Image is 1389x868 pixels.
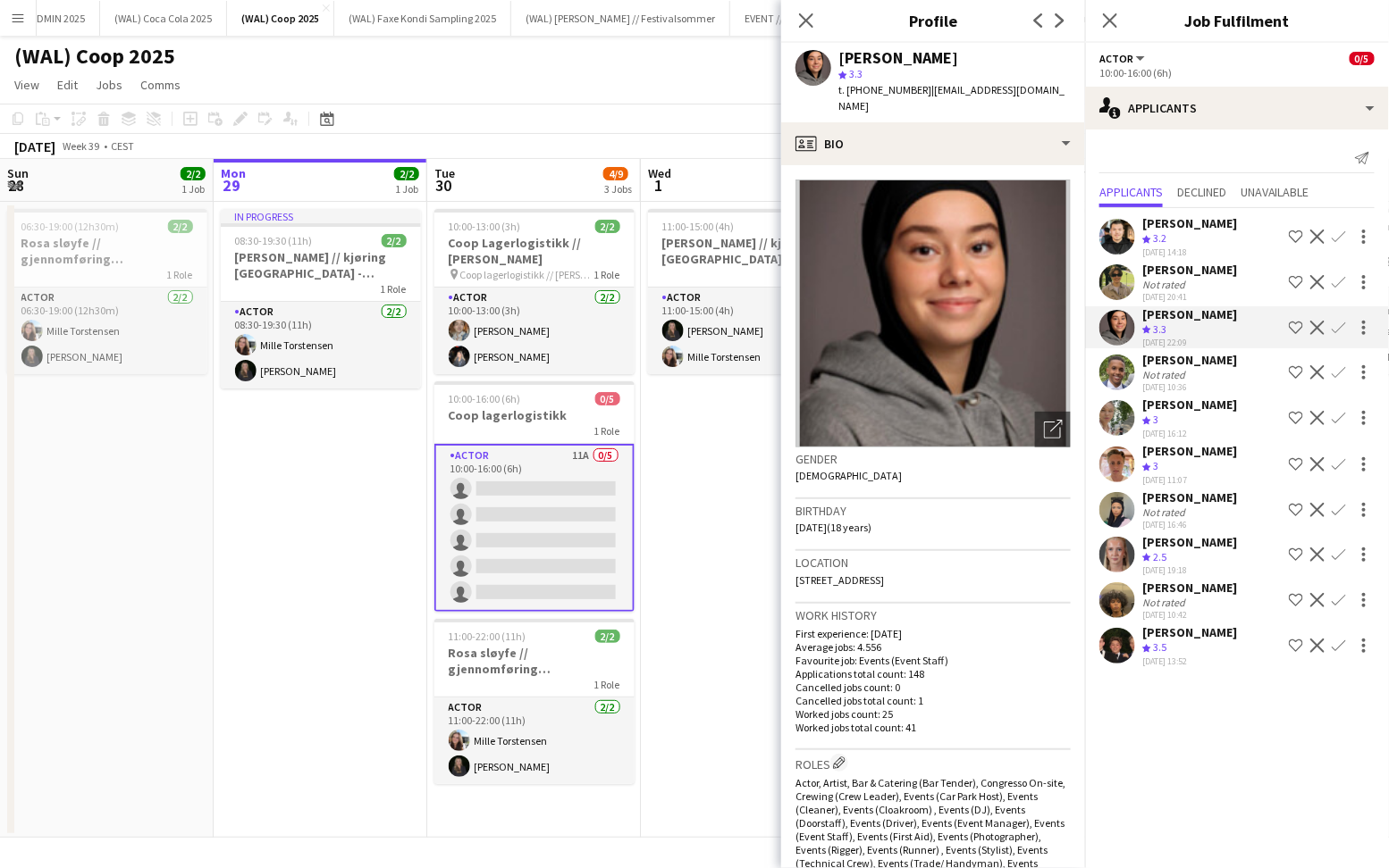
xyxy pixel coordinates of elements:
[434,407,635,423] h3: Coop lagerlogistikk
[1153,413,1158,426] span: 3
[1142,278,1189,291] div: Not rated
[434,619,635,784] div: 11:00-22:00 (11h)2/2Rosa sløyfe // gjennomføring [GEOGRAPHIC_DATA]1 RoleActor2/211:00-22:00 (11h)...
[235,234,313,247] span: 08:30-19:30 (11h)
[1142,291,1237,303] div: [DATE] 20:41
[14,77,39,93] span: View
[604,182,632,196] div: 3 Jobs
[221,209,421,223] div: In progress
[796,654,1071,667] p: Favourite job: Events (Event Staff)
[140,77,181,93] span: Comms
[59,139,104,153] span: Week 39
[218,175,246,196] span: 29
[1153,231,1166,245] span: 3.2
[796,680,1071,694] p: Cancelled jobs count: 0
[730,1,855,36] button: EVENT // Atea // TP2B
[1142,580,1237,596] div: [PERSON_NAME]
[434,288,635,374] app-card-role: Actor2/210:00-13:00 (3h)[PERSON_NAME][PERSON_NAME]
[1142,306,1237,322] div: [PERSON_NAME]
[394,167,419,180] span: 2/2
[1142,396,1237,413] div: [PERSON_NAME]
[645,175,671,196] span: 1
[595,630,620,643] span: 2/2
[796,627,1071,640] p: First experience: [DATE]
[460,268,594,281] span: Coop lagerlogistikk // [PERSON_NAME]
[796,754,1071,772] h3: Roles
[1099,52,1133,65] span: Actor
[594,424,620,438] span: 1 Role
[7,288,207,374] app-card-role: Actor2/206:30-19:00 (12h30m)Mille Torstensen[PERSON_NAME]
[1099,52,1148,65] button: Actor
[595,392,620,405] span: 0/5
[796,469,902,482] span: [DEMOGRAPHIC_DATA]
[1085,87,1389,129] div: Applicants
[133,73,188,96] a: Comms
[1142,596,1189,609] div: Not rated
[7,209,207,374] div: 06:30-19:00 (12h30m)2/2Rosa sløyfe // gjennomføring [GEOGRAPHIC_DATA]1 RoleActor2/206:30-19:00 (1...
[796,521,871,534] span: [DATE] (18 years)
[1142,519,1237,530] div: [DATE] 16:46
[648,235,848,267] h3: [PERSON_NAME] // kjøring [GEOGRAPHIC_DATA] - [GEOGRAPHIC_DATA]
[434,209,635,374] div: 10:00-13:00 (3h)2/2Coop Lagerlogistikk // [PERSON_NAME] Coop lagerlogistikk // [PERSON_NAME]1 Rol...
[100,1,227,36] button: (WAL) Coca Cola 2025
[221,165,246,181] span: Mon
[221,249,421,281] h3: [PERSON_NAME] // kjøring [GEOGRAPHIC_DATA] - [GEOGRAPHIC_DATA]
[648,165,671,181] span: Wed
[603,167,628,180] span: 4/9
[1142,534,1237,550] div: [PERSON_NAME]
[21,220,120,233] span: 06:30-19:00 (12h30m)
[594,268,620,281] span: 1 Role
[838,83,1065,113] span: | [EMAIL_ADDRESS][DOMAIN_NAME]
[14,43,175,70] h1: (WAL) Coop 2025
[1153,550,1166,563] span: 2.5
[449,630,526,643] span: 11:00-22:00 (11h)
[1153,459,1158,472] span: 3
[511,1,730,36] button: (WAL) [PERSON_NAME] // Festivalsommer
[111,139,134,153] div: CEST
[796,555,1071,571] h3: Location
[449,392,521,405] span: 10:00-16:00 (6h)
[796,573,884,587] span: [STREET_ADDRESS]
[1350,52,1375,65] span: 0/5
[796,707,1071,721] p: Worked jobs count: 25
[181,167,206,180] span: 2/2
[434,381,635,612] app-job-card: 10:00-16:00 (6h)0/5Coop lagerlogistikk1 RoleActor11A0/510:00-16:00 (6h)
[434,645,635,677] h3: Rosa sløyfe // gjennomføring [GEOGRAPHIC_DATA]
[1142,368,1189,381] div: Not rated
[382,234,407,247] span: 2/2
[796,451,1071,467] h3: Gender
[1142,428,1237,439] div: [DATE] 16:12
[1142,381,1237,393] div: [DATE] 10:36
[7,165,29,181] span: Sun
[1142,246,1237,258] div: [DATE] 14:18
[796,179,1071,447] img: Crew avatar or photo
[796,503,1071,519] h3: Birthday
[1142,624,1237,640] div: [PERSON_NAME]
[4,175,29,196] span: 28
[662,220,735,233] span: 11:00-15:00 (4h)
[781,9,1085,32] h3: Profile
[796,721,1071,734] p: Worked jobs total count: 41
[796,640,1071,654] p: Average jobs: 4.556
[434,444,635,612] app-card-role: Actor11A0/510:00-16:00 (6h)
[1142,443,1237,459] div: [PERSON_NAME]
[838,50,958,66] div: [PERSON_NAME]
[14,138,55,155] div: [DATE]
[395,182,418,196] div: 1 Job
[88,73,130,96] a: Jobs
[434,697,635,784] app-card-role: Actor2/211:00-22:00 (11h)Mille Torstensen[PERSON_NAME]
[849,67,863,80] span: 3.3
[227,1,334,36] button: (WAL) Coop 2025
[1142,262,1237,278] div: [PERSON_NAME]
[781,122,1085,165] div: Bio
[1142,215,1237,231] div: [PERSON_NAME]
[648,288,848,374] app-card-role: Actor2/211:00-15:00 (4h)[PERSON_NAME]Mille Torstensen
[181,182,205,196] div: 1 Job
[594,678,620,691] span: 1 Role
[1142,655,1237,667] div: [DATE] 13:52
[167,268,193,281] span: 1 Role
[1142,337,1237,348] div: [DATE] 22:09
[1153,322,1166,336] span: 3.3
[7,235,207,267] h3: Rosa sløyfe // gjennomføring [GEOGRAPHIC_DATA]
[1153,640,1166,654] span: 3.5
